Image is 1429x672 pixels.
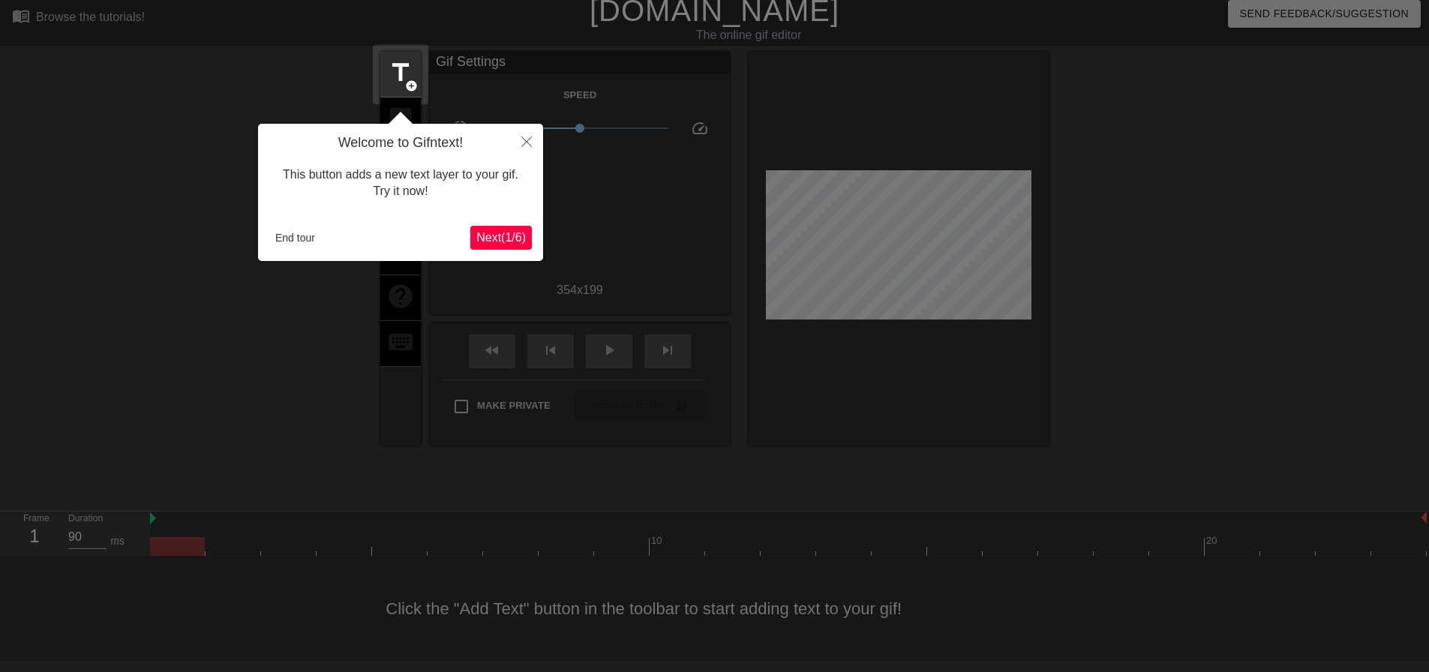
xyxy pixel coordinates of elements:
div: This button adds a new text layer to your gif. Try it now! [269,151,532,215]
button: Close [510,124,543,158]
span: Next ( 1 / 6 ) [476,231,526,244]
h4: Welcome to Gifntext! [269,135,532,151]
button: End tour [269,226,321,249]
button: Next [470,226,532,250]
